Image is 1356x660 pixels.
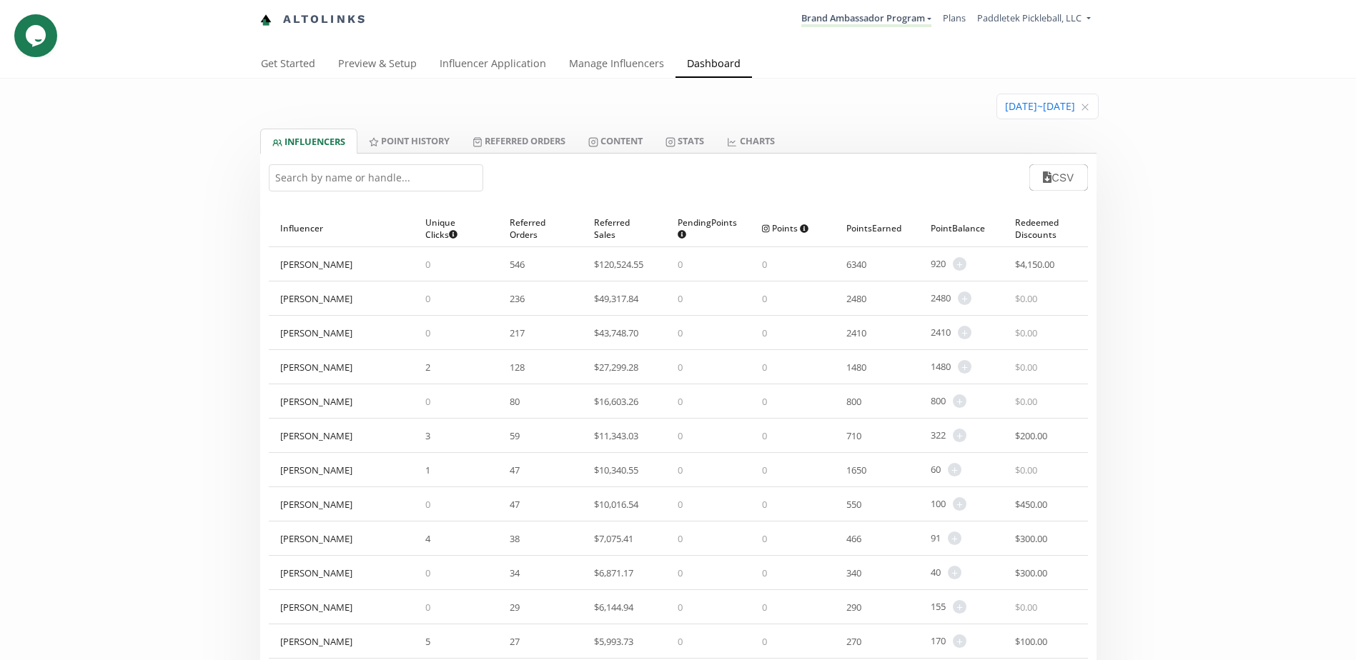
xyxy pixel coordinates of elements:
img: favicon-32x32.png [260,14,272,26]
span: 322 [931,429,946,442]
a: Referred Orders [461,129,577,153]
span: + [953,634,966,648]
span: + [948,531,961,545]
span: 0 [678,464,683,476]
span: 0 [762,498,767,511]
span: Unique Clicks [425,216,475,241]
span: 59 [510,429,520,442]
span: 0 [425,395,430,408]
span: 4 [425,532,430,545]
div: [PERSON_NAME] [280,532,352,545]
span: 0 [678,601,683,614]
span: 0 [678,258,683,271]
button: CSV [1029,164,1087,191]
a: Content [577,129,654,153]
a: INFLUENCERS [260,129,357,154]
span: 290 [846,601,861,614]
span: + [958,291,971,305]
span: 1650 [846,464,866,476]
span: Paddletek Pickleball, LLC [977,11,1082,24]
span: $ 7,075.41 [594,532,633,545]
span: 0 [678,532,683,545]
span: 800 [931,394,946,408]
div: Referred Sales [594,210,655,246]
span: 0 [678,326,683,339]
span: 0 [762,292,767,305]
a: Plans [943,11,966,24]
span: 0 [762,258,767,271]
span: 80 [510,395,520,408]
a: Brand Ambassador Program [801,11,931,27]
span: 920 [931,257,946,271]
span: 170 [931,634,946,648]
div: [PERSON_NAME] [280,498,352,511]
span: $ 5,993.73 [594,635,633,648]
span: 128 [510,361,525,374]
span: $ 200.00 [1015,429,1047,442]
span: $ 0.00 [1015,464,1037,476]
span: $ 300.00 [1015,532,1047,545]
div: [PERSON_NAME] [280,395,352,408]
span: 1480 [846,361,866,374]
span: 546 [510,258,525,271]
iframe: chat widget [14,14,60,57]
span: 0 [678,635,683,648]
span: 2410 [931,326,951,339]
span: 100 [931,497,946,511]
span: $ 27,299.28 [594,361,638,374]
div: Points Earned [846,210,908,246]
span: 155 [931,600,946,614]
span: 0 [678,395,683,408]
div: [PERSON_NAME] [280,326,352,339]
a: Get Started [249,51,327,79]
span: 0 [425,292,430,305]
span: 1480 [931,360,951,374]
span: $ 10,016.54 [594,498,638,511]
span: $ 0.00 [1015,326,1037,339]
span: 6340 [846,258,866,271]
span: 0 [678,292,683,305]
span: + [948,463,961,476]
span: $ 300.00 [1015,566,1047,579]
div: [PERSON_NAME] [280,292,352,305]
span: $ 43,748.70 [594,326,638,339]
div: [PERSON_NAME] [280,429,352,442]
span: 2480 [846,292,866,305]
a: Stats [654,129,716,153]
a: Influencer Application [428,51,558,79]
span: 2 [425,361,430,374]
span: $ 11,343.03 [594,429,638,442]
span: + [948,566,961,579]
span: 0 [762,635,767,648]
span: 91 [931,531,941,545]
span: $ 16,603.26 [594,395,638,408]
div: Point Balance [931,210,992,246]
div: Redeemed Discounts [1015,210,1077,246]
span: $ 10,340.55 [594,464,638,476]
a: Paddletek Pickleball, LLC [977,11,1090,28]
span: 0 [762,464,767,476]
a: Altolinks [260,8,367,31]
span: Points [762,222,808,234]
div: [PERSON_NAME] [280,601,352,614]
span: 34 [510,566,520,579]
span: 340 [846,566,861,579]
a: CHARTS [716,129,786,153]
div: [PERSON_NAME] [280,361,352,374]
span: $ 6,871.17 [594,566,633,579]
span: 0 [425,601,430,614]
span: 3 [425,429,430,442]
span: + [958,360,971,374]
span: 2410 [846,326,866,339]
span: 0 [425,258,430,271]
span: 38 [510,532,520,545]
span: $ 0.00 [1015,395,1037,408]
span: + [953,600,966,614]
span: 0 [678,566,683,579]
div: Referred Orders [510,210,571,246]
span: 466 [846,532,861,545]
span: 1 [425,464,430,476]
span: + [958,326,971,339]
span: 0 [678,498,683,511]
span: 270 [846,635,861,648]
